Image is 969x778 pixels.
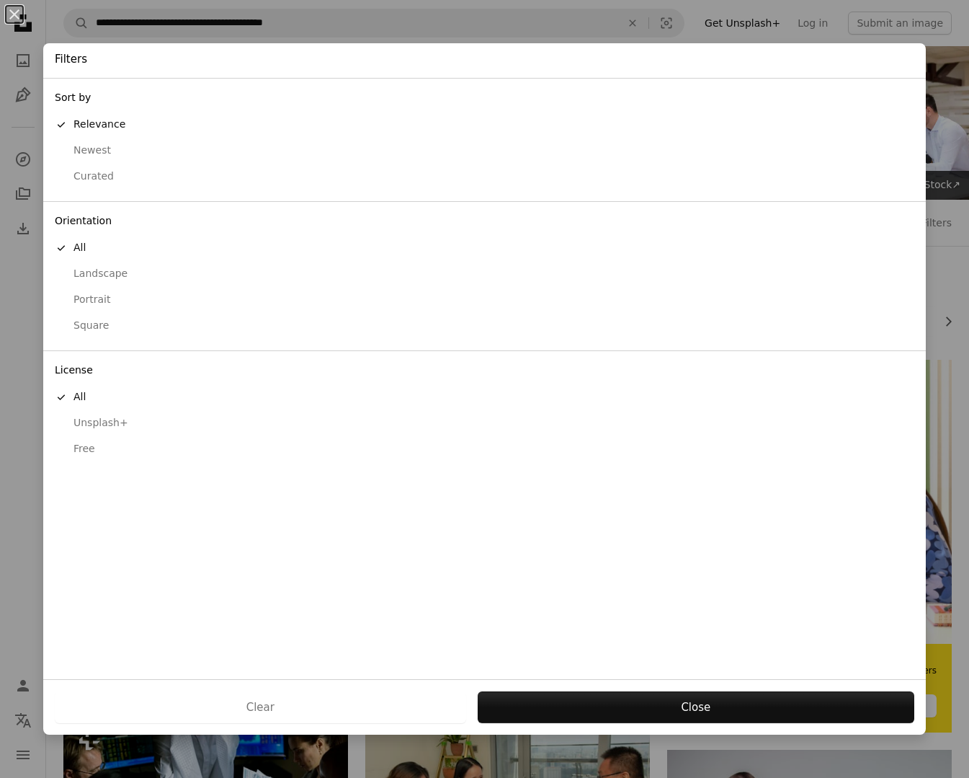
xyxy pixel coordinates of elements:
button: Unsplash+ [43,410,926,436]
div: Relevance [55,118,914,132]
div: All [55,390,914,405]
button: All [43,235,926,261]
button: Clear [55,691,466,723]
button: Curated [43,164,926,190]
button: Close [478,691,914,723]
div: Sort by [43,84,926,112]
div: Unsplash+ [55,416,914,430]
div: Newest [55,143,914,158]
button: Newest [43,138,926,164]
div: Square [55,319,914,333]
div: All [55,241,914,255]
h4: Filters [55,52,87,67]
div: Free [55,442,914,456]
button: Free [43,436,926,462]
div: Orientation [43,208,926,235]
button: Landscape [43,261,926,287]
div: Curated [55,169,914,184]
div: Portrait [55,293,914,307]
button: Square [43,313,926,339]
button: Relevance [43,112,926,138]
button: All [43,384,926,410]
div: License [43,357,926,384]
button: Portrait [43,287,926,313]
div: Landscape [55,267,914,281]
